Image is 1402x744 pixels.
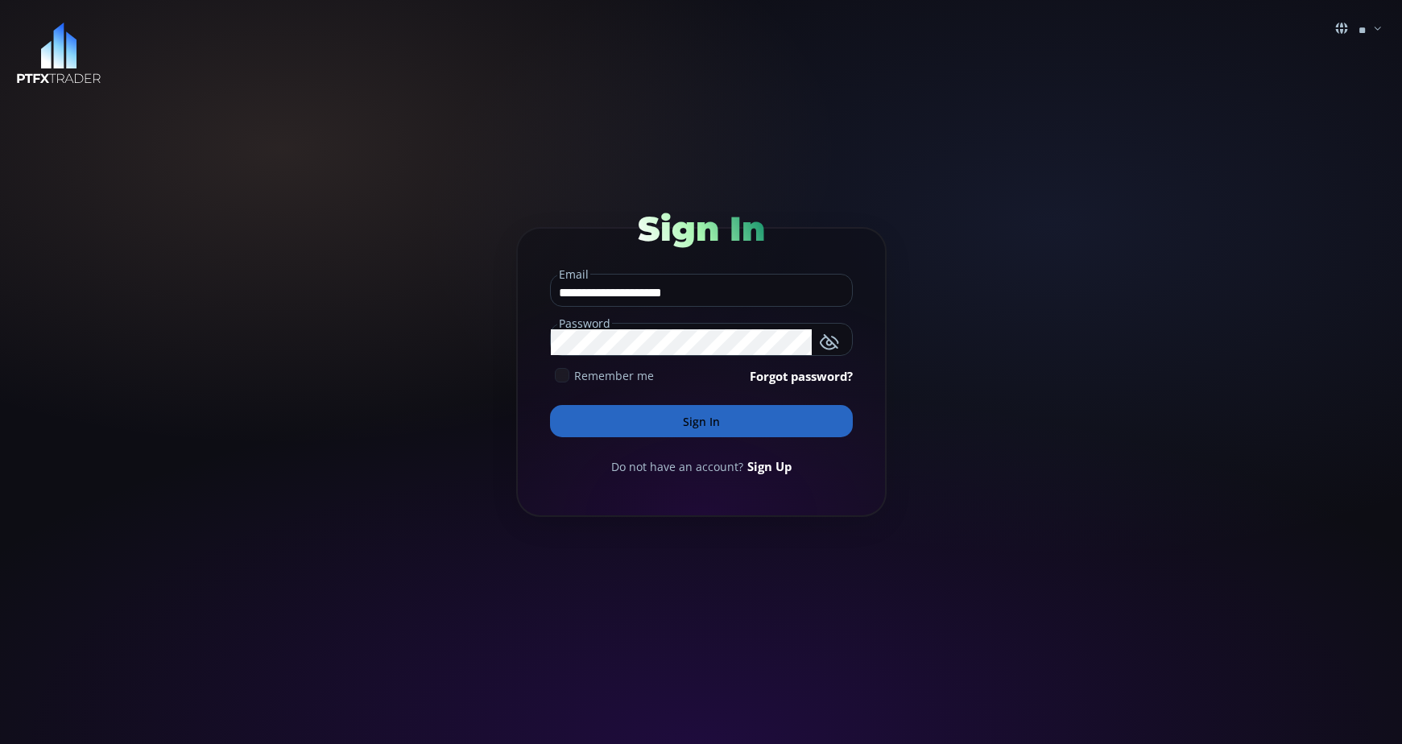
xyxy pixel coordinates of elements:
[747,457,792,475] a: Sign Up
[750,367,853,385] a: Forgot password?
[638,208,765,250] span: Sign In
[16,23,101,85] img: LOGO
[574,367,654,384] span: Remember me
[550,457,853,475] div: Do not have an account?
[550,405,853,437] button: Sign In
